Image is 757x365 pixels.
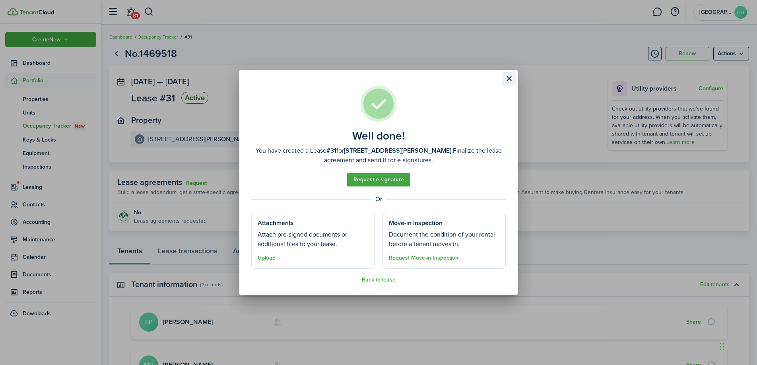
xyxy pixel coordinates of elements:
button: Back to lease [362,277,396,283]
well-done-section-title: Move-in Inspection [389,218,443,228]
well-done-description: You have created a Lease for Finalize the lease agreement and send it for e-signatures. [251,146,506,165]
well-done-section-description: Document the condition of your rental before a tenant moves in. [389,230,499,249]
button: Close modal [502,72,516,85]
b: [STREET_ADDRESS][PERSON_NAME]. [344,146,453,155]
a: Request e-signature [347,173,410,186]
b: #31 [326,146,336,155]
well-done-section-title: Attachments [258,218,294,228]
well-done-section-description: Attach pre-signed documents or additional files to your lease. [258,230,368,249]
button: Upload [258,255,276,261]
well-done-title: Well done! [352,130,405,142]
div: Drag [720,335,724,359]
well-done-separator: Or [251,194,506,204]
button: Request Move-in Inspection [389,255,458,261]
iframe: Chat Widget [717,327,757,365]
